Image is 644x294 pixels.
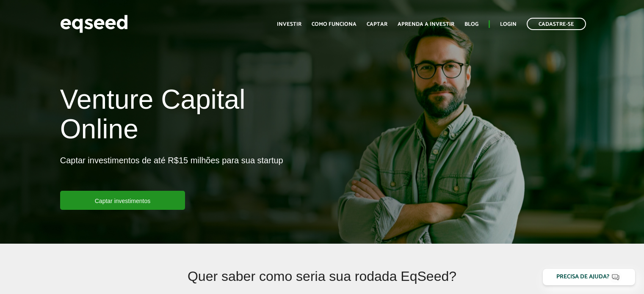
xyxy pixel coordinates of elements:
[398,22,454,27] a: Aprenda a investir
[277,22,301,27] a: Investir
[60,191,185,210] a: Captar investimentos
[60,13,128,35] img: EqSeed
[312,22,357,27] a: Como funciona
[60,155,283,191] p: Captar investimentos de até R$15 milhões para sua startup
[527,18,586,30] a: Cadastre-se
[464,22,478,27] a: Blog
[367,22,387,27] a: Captar
[60,85,316,148] h1: Venture Capital Online
[500,22,517,27] a: Login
